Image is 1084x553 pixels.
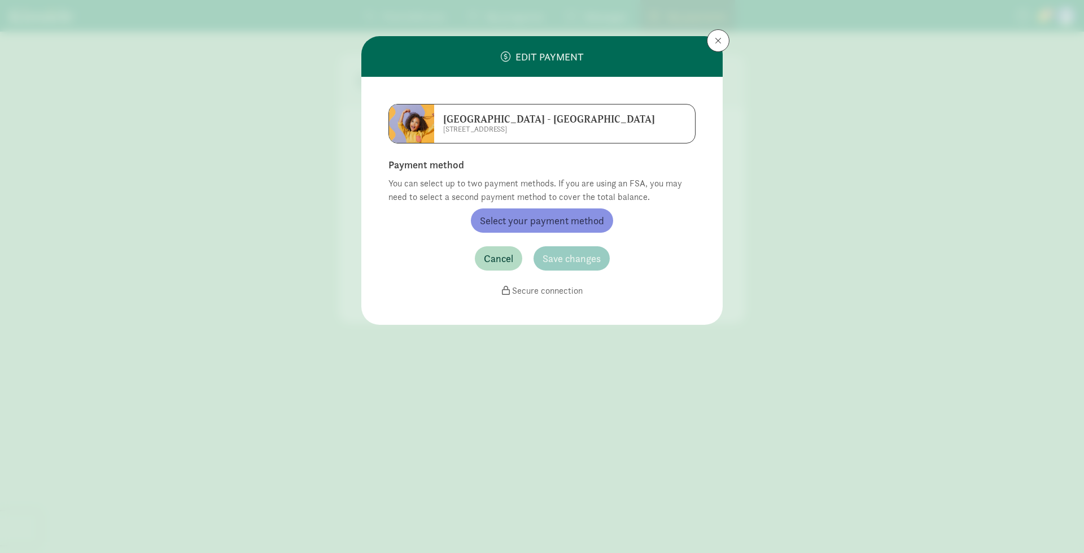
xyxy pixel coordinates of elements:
span: Select your payment method [480,213,604,228]
div: Edit payment [501,49,584,64]
p: [STREET_ADDRESS] [443,125,663,134]
div: You can select up to two payment methods. If you are using an FSA, you may need to select a secon... [388,177,696,204]
span: Secure connection [512,285,583,297]
button: Save changes [534,246,610,271]
span: Cancel [484,251,513,266]
span: Save changes [543,251,601,266]
h6: [GEOGRAPHIC_DATA] - [GEOGRAPHIC_DATA] [443,114,663,125]
div: Payment method [388,157,696,172]
button: Select your payment method [471,208,613,233]
button: Cancel [475,246,522,271]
